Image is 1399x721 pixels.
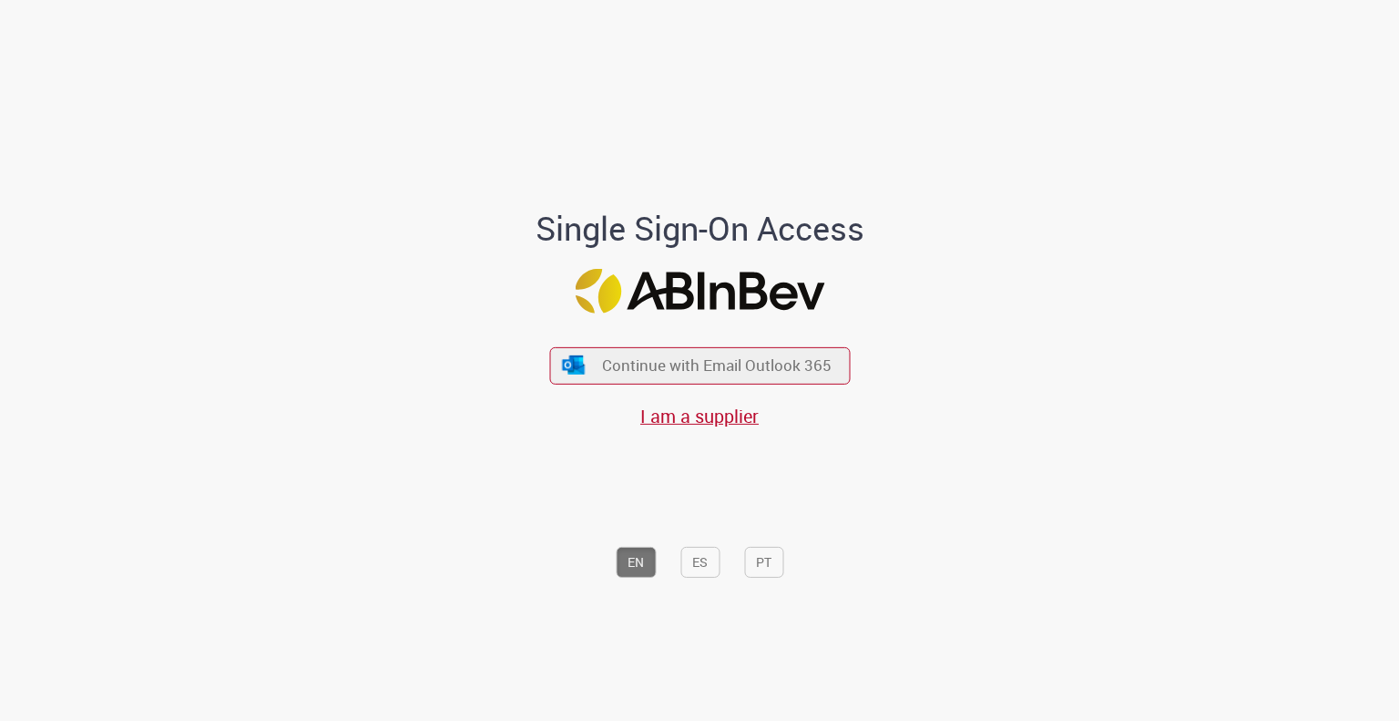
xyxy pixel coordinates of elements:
h1: Single Sign-On Access [447,211,953,247]
img: Logo ABInBev [575,269,824,314]
button: EN [616,547,656,578]
img: ícone Azure/Microsoft 360 [561,355,587,375]
button: ES [680,547,720,578]
a: I am a supplier [640,404,759,428]
span: Continue with Email Outlook 365 [602,355,832,376]
button: ícone Azure/Microsoft 360 Continue with Email Outlook 365 [549,346,850,384]
button: PT [744,547,783,578]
